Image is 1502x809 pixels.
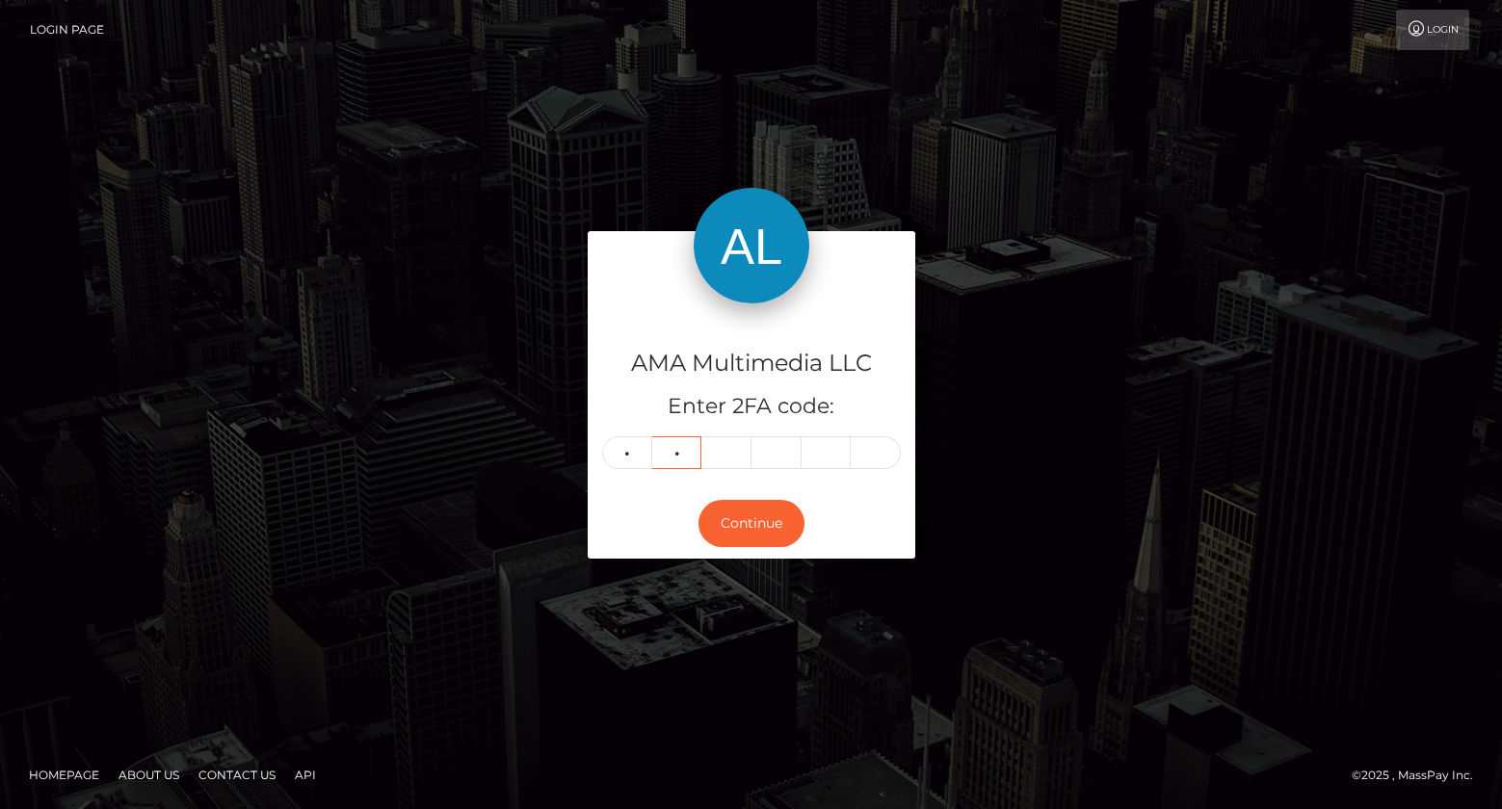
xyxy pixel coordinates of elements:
a: Homepage [21,760,107,790]
a: API [287,760,324,790]
button: Continue [698,500,804,547]
img: AMA Multimedia LLC [694,188,809,303]
div: © 2025 , MassPay Inc. [1352,765,1488,786]
h5: Enter 2FA code: [602,392,901,422]
a: Contact Us [191,760,283,790]
a: Login [1396,10,1469,50]
a: About Us [111,760,187,790]
h4: AMA Multimedia LLC [602,347,901,380]
a: Login Page [30,10,104,50]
